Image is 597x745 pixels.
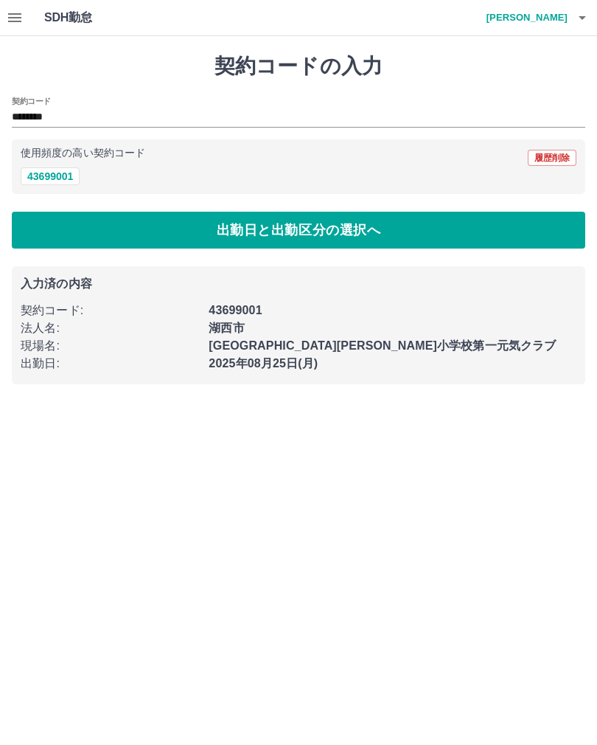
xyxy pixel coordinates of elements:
[12,54,585,79] h1: 契約コードの入力
[21,337,200,355] p: 現場名 :
[21,148,145,159] p: 使用頻度の高い契約コード
[209,304,262,316] b: 43699001
[12,212,585,249] button: 出勤日と出勤区分の選択へ
[12,95,51,107] h2: 契約コード
[209,322,244,334] b: 湖西市
[528,150,576,166] button: 履歴削除
[209,357,318,370] b: 2025年08月25日(月)
[21,167,80,185] button: 43699001
[21,355,200,372] p: 出勤日 :
[209,339,556,352] b: [GEOGRAPHIC_DATA][PERSON_NAME]小学校第一元気クラブ
[21,278,576,290] p: 入力済の内容
[21,319,200,337] p: 法人名 :
[21,302,200,319] p: 契約コード :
